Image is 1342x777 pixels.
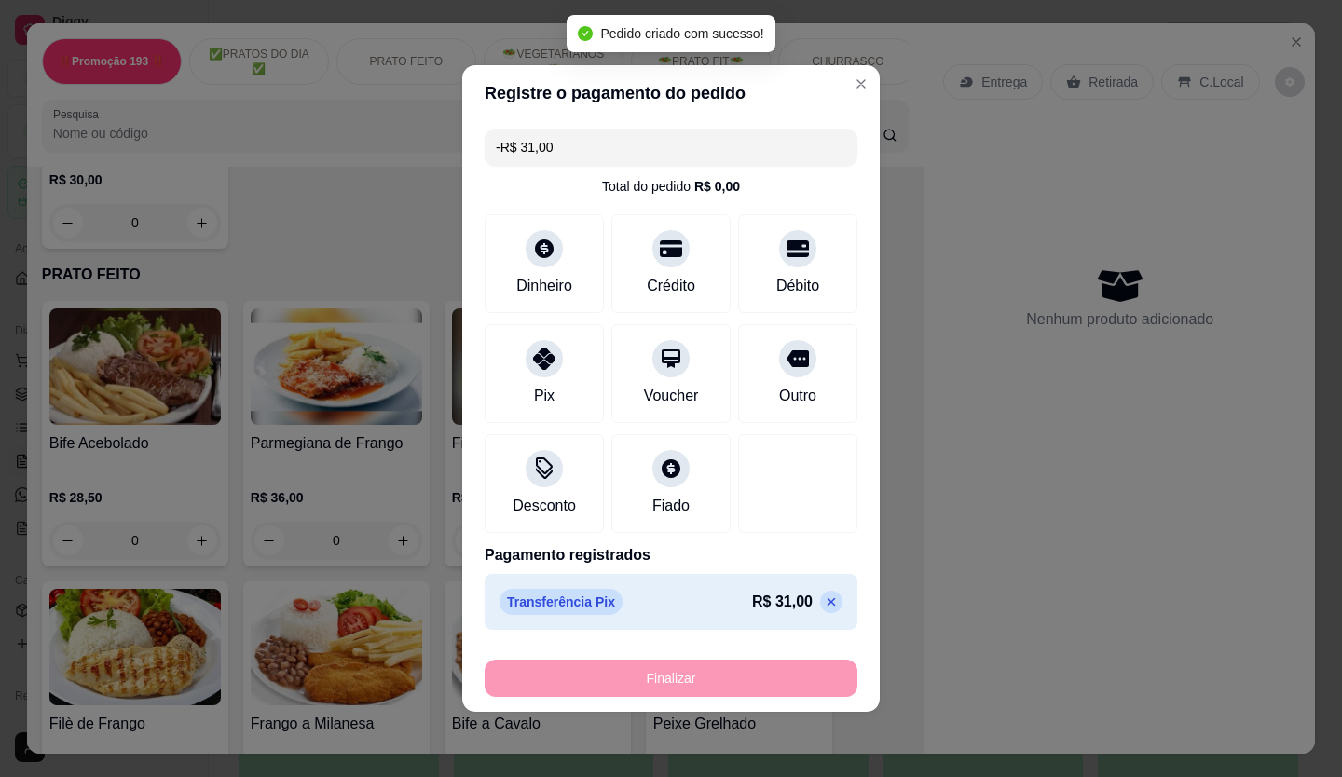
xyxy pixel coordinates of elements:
div: Total do pedido [602,177,740,196]
header: Registre o pagamento do pedido [462,65,880,121]
p: R$ 31,00 [752,591,813,613]
div: Crédito [647,275,695,297]
div: Desconto [513,495,576,517]
input: Ex.: hambúrguer de cordeiro [496,129,846,166]
div: R$ 0,00 [694,177,740,196]
button: Close [846,69,876,99]
p: Pagamento registrados [485,544,857,566]
div: Débito [776,275,819,297]
div: Dinheiro [516,275,572,297]
p: Transferência Pix [500,589,623,615]
div: Pix [534,385,555,407]
span: check-circle [578,26,593,41]
div: Fiado [652,495,690,517]
span: Pedido criado com sucesso! [600,26,763,41]
div: Voucher [644,385,699,407]
div: Outro [779,385,816,407]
